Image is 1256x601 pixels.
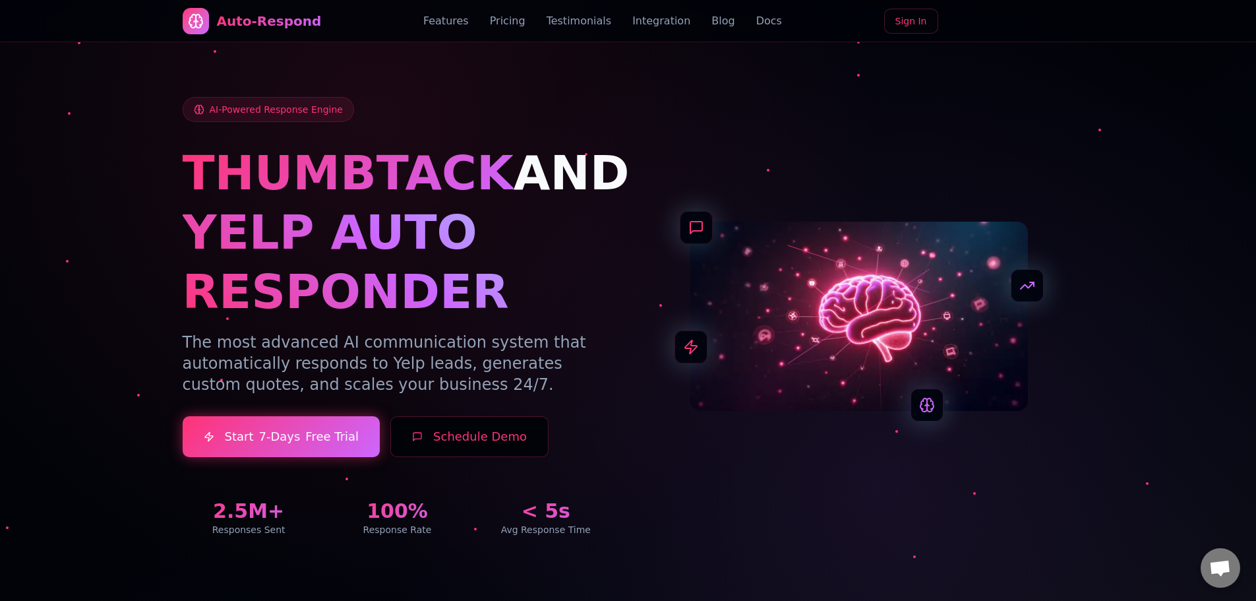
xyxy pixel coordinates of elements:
[183,499,315,523] div: 2.5M+
[423,13,469,29] a: Features
[183,416,380,457] a: Start7-DaysFree Trial
[942,7,1081,36] iframe: Botón de Acceder con Google
[547,13,612,29] a: Testimonials
[514,145,630,201] span: AND
[632,13,690,29] a: Integration
[210,103,343,116] span: AI-Powered Response Engine
[258,427,300,446] span: 7-Days
[183,145,514,201] span: THUMBTACK
[884,9,938,34] a: Sign In
[217,12,322,30] div: Auto-Respond
[490,13,525,29] a: Pricing
[183,203,613,321] h1: YELP AUTO RESPONDER
[331,499,464,523] div: 100%
[479,499,612,523] div: < 5s
[390,416,549,457] button: Schedule Demo
[183,332,613,395] p: The most advanced AI communication system that automatically responds to Yelp leads, generates cu...
[690,222,1028,412] img: AI Neural Network Brain
[756,13,782,29] a: Docs
[183,523,315,536] div: Responses Sent
[711,13,734,29] a: Blog
[479,523,612,536] div: Avg Response Time
[183,8,322,34] a: Auto-Respond
[331,523,464,536] div: Response Rate
[1201,548,1240,588] a: Open chat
